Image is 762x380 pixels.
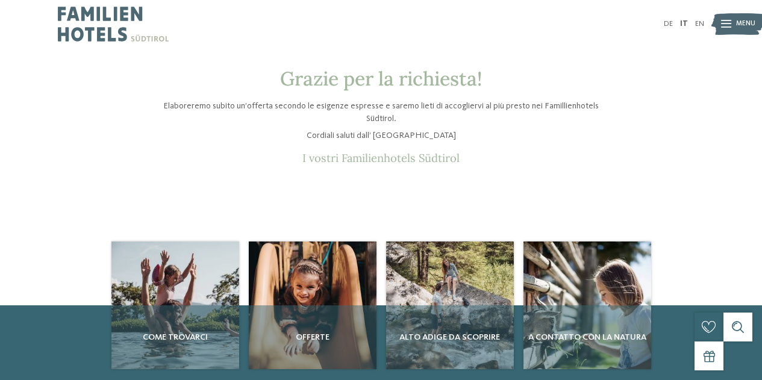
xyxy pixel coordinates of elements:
span: A contatto con la natura [528,331,646,343]
span: Grazie per la richiesta! [280,66,482,91]
p: I vostri Familienhotels Südtirol [152,151,610,164]
span: Come trovarci [116,331,234,343]
a: EN [695,20,704,28]
a: DE [664,20,673,28]
span: Alto Adige da scoprire [391,331,509,343]
p: Elaboreremo subito un’offerta secondo le esigenze espresse e saremo lieti di accogliervi al più p... [152,100,610,124]
a: Richiesta Come trovarci [111,241,239,369]
img: Richiesta [111,241,239,369]
a: Richiesta Alto Adige da scoprire [386,241,514,369]
img: Richiesta [386,241,514,369]
p: Cordiali saluti dall’ [GEOGRAPHIC_DATA] [152,129,610,142]
span: Offerte [254,331,372,343]
a: IT [680,20,688,28]
a: Richiesta A contatto con la natura [523,241,651,369]
img: Richiesta [249,241,376,369]
span: Menu [736,19,755,29]
a: Richiesta Offerte [249,241,376,369]
img: Richiesta [523,241,651,369]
